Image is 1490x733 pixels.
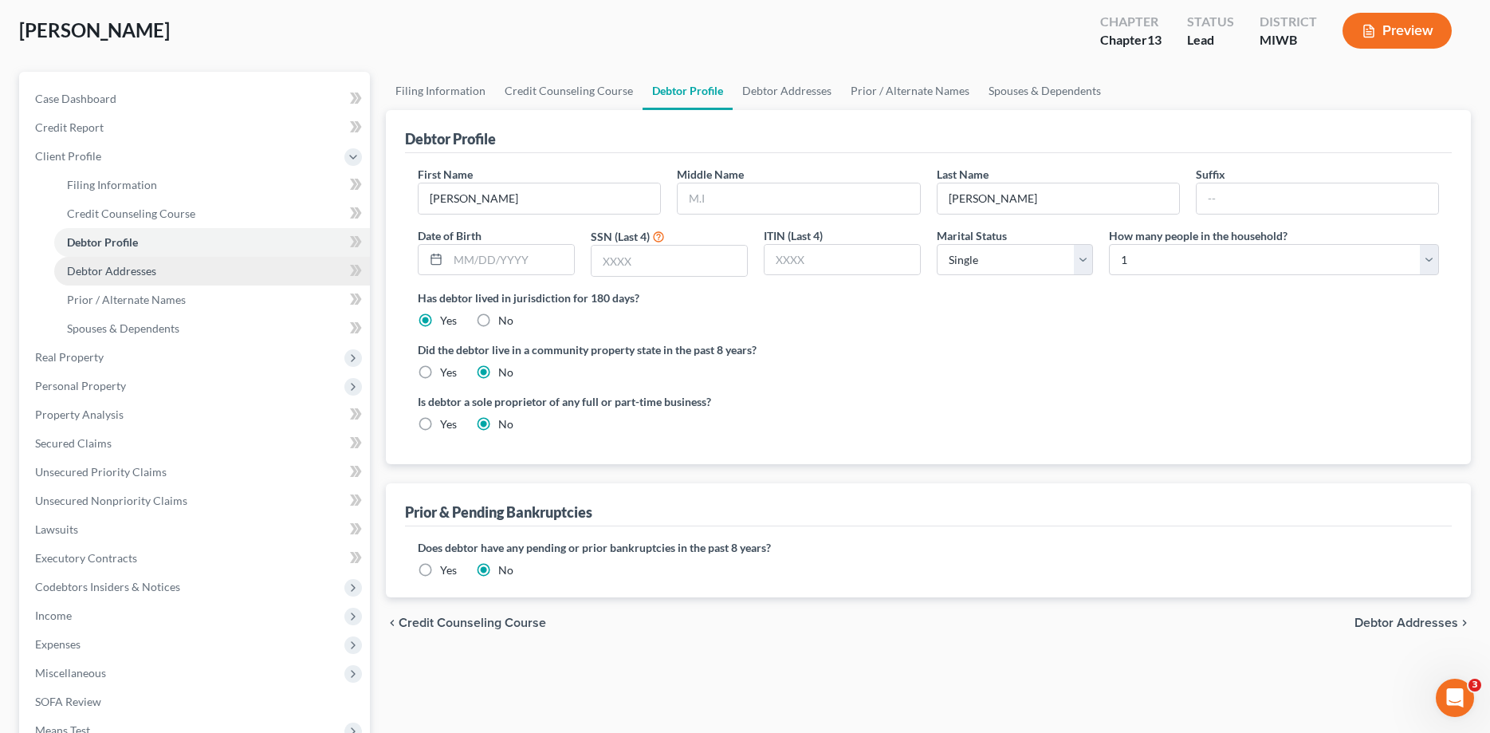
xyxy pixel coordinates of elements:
[1354,617,1458,629] span: Debtor Addresses
[677,166,744,183] label: Middle Name
[22,688,370,716] a: SOFA Review
[1343,13,1452,49] button: Preview
[35,92,116,105] span: Case Dashboard
[35,379,126,392] span: Personal Property
[418,539,1439,556] label: Does debtor have any pending or prior bankruptcies in the past 8 years?
[1187,31,1234,49] div: Lead
[67,321,179,335] span: Spouses & Dependents
[405,129,496,148] div: Debtor Profile
[54,286,370,314] a: Prior / Alternate Names
[22,458,370,487] a: Unsecured Priority Claims
[1100,31,1162,49] div: Chapter
[67,178,157,191] span: Filing Information
[22,113,370,142] a: Credit Report
[386,72,495,110] a: Filing Information
[22,515,370,544] a: Lawsuits
[22,429,370,458] a: Secured Claims
[35,695,101,708] span: SOFA Review
[591,228,650,245] label: SSN (Last 4)
[498,562,513,578] label: No
[1196,166,1225,183] label: Suffix
[1260,31,1317,49] div: MIWB
[979,72,1111,110] a: Spouses & Dependents
[35,666,106,680] span: Miscellaneous
[35,609,72,622] span: Income
[418,341,1439,358] label: Did the debtor live in a community property state in the past 8 years?
[35,551,137,565] span: Executory Contracts
[67,264,156,278] span: Debtor Addresses
[498,313,513,329] label: No
[498,416,513,432] label: No
[448,245,574,275] input: MM/DD/YYYY
[35,580,180,593] span: Codebtors Insiders & Notices
[1147,32,1162,47] span: 13
[1197,183,1438,214] input: --
[22,544,370,573] a: Executory Contracts
[19,18,170,41] span: [PERSON_NAME]
[1100,13,1162,31] div: Chapter
[1436,679,1474,717] iframe: Intercom live chat
[67,207,195,220] span: Credit Counseling Course
[418,227,482,244] label: Date of Birth
[498,365,513,380] label: No
[418,290,1439,306] label: Has debtor lived in jurisdiction for 180 days?
[678,183,919,214] input: M.I
[418,393,920,410] label: Is debtor a sole proprietor of any full or part-time business?
[440,416,457,432] label: Yes
[495,72,643,110] a: Credit Counseling Course
[1109,227,1288,244] label: How many people in the household?
[54,228,370,257] a: Debtor Profile
[1260,13,1317,31] div: District
[1468,679,1481,692] span: 3
[405,502,592,522] div: Prior & Pending Bankruptcies
[67,235,138,249] span: Debtor Profile
[386,617,399,629] i: chevron_left
[643,72,733,110] a: Debtor Profile
[35,522,78,536] span: Lawsuits
[35,637,81,651] span: Expenses
[937,166,989,183] label: Last Name
[386,617,546,629] button: chevron_left Credit Counseling Course
[54,199,370,228] a: Credit Counseling Course
[399,617,546,629] span: Credit Counseling Course
[35,408,124,421] span: Property Analysis
[765,245,920,275] input: XXXX
[35,120,104,134] span: Credit Report
[1354,617,1471,629] button: Debtor Addresses chevron_right
[1458,617,1471,629] i: chevron_right
[440,365,457,380] label: Yes
[841,72,979,110] a: Prior / Alternate Names
[35,436,112,450] span: Secured Claims
[1187,13,1234,31] div: Status
[67,293,186,306] span: Prior / Alternate Names
[35,149,101,163] span: Client Profile
[54,257,370,286] a: Debtor Addresses
[938,183,1179,214] input: --
[592,246,747,276] input: XXXX
[440,562,457,578] label: Yes
[22,85,370,113] a: Case Dashboard
[35,465,167,479] span: Unsecured Priority Claims
[54,314,370,343] a: Spouses & Dependents
[418,166,473,183] label: First Name
[440,313,457,329] label: Yes
[22,400,370,429] a: Property Analysis
[419,183,660,214] input: --
[35,494,187,507] span: Unsecured Nonpriority Claims
[764,227,823,244] label: ITIN (Last 4)
[54,171,370,199] a: Filing Information
[937,227,1007,244] label: Marital Status
[733,72,841,110] a: Debtor Addresses
[22,487,370,515] a: Unsecured Nonpriority Claims
[35,350,104,364] span: Real Property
